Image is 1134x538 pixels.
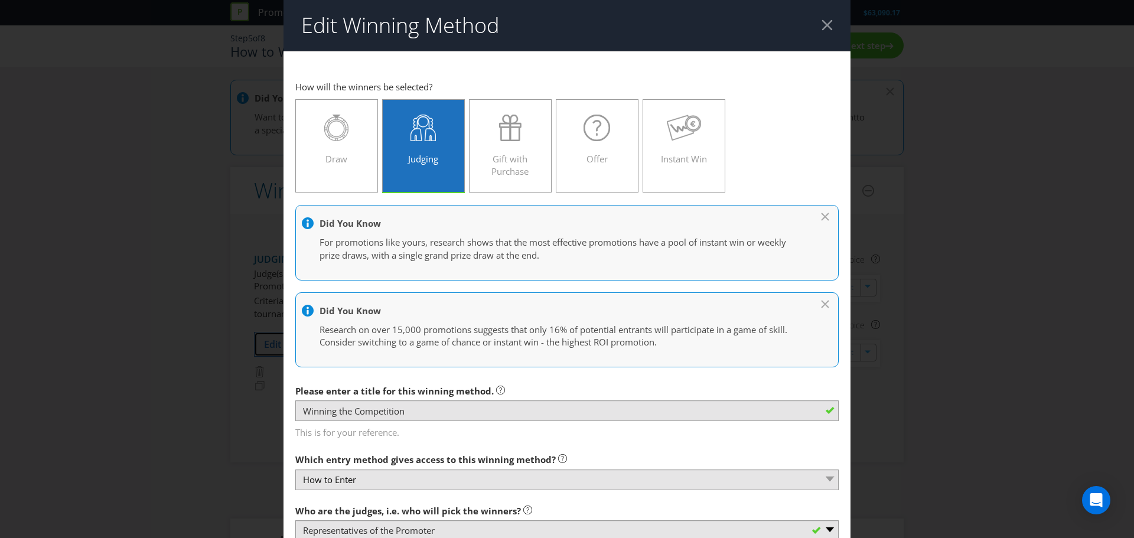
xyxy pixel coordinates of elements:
span: Offer [586,153,608,165]
span: This is for your reference. [295,422,839,439]
span: Draw [325,153,347,165]
span: Please enter a title for this winning method. [295,385,494,397]
p: For promotions like yours, research shows that the most effective promotions have a pool of insta... [320,236,803,262]
span: Gift with Purchase [491,153,529,177]
h2: Edit Winning Method [301,14,499,37]
span: Which entry method gives access to this winning method? [295,454,556,465]
div: Open Intercom Messenger [1082,486,1110,514]
span: Judging [408,153,438,165]
span: Who are the judges, i.e. who will pick the winners? [295,505,521,517]
p: Research on over 15,000 promotions suggests that only 16% of potential entrants will participate ... [320,324,803,349]
span: How will the winners be selected? [295,81,432,93]
span: Instant Win [661,153,707,165]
